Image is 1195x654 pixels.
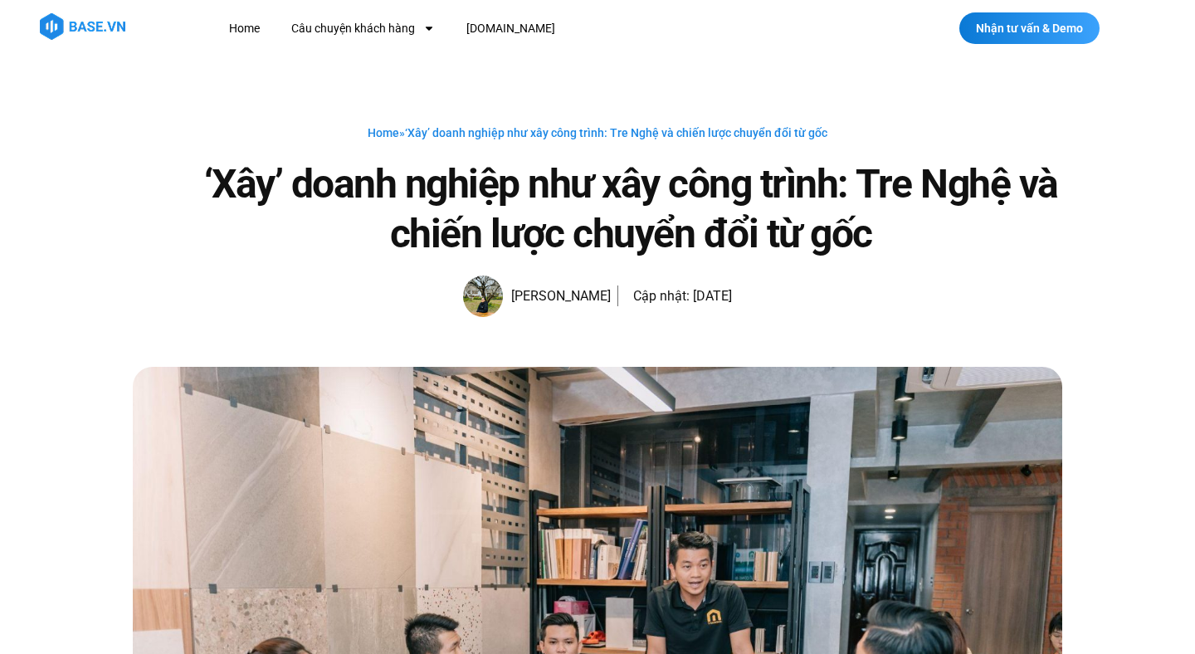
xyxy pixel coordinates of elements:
[368,126,399,139] a: Home
[199,159,1062,259] h1: ‘Xây’ doanh nghiệp như xây công trình: Tre Nghệ và chiến lược chuyển đổi từ gốc
[976,22,1083,34] span: Nhận tư vấn & Demo
[959,12,1100,44] a: Nhận tư vấn & Demo
[693,288,732,304] time: [DATE]
[633,288,690,304] span: Cập nhật:
[217,13,853,44] nav: Menu
[217,13,272,44] a: Home
[368,126,827,139] span: »
[463,276,611,317] a: Picture of Đoàn Đức [PERSON_NAME]
[463,276,503,317] img: Picture of Đoàn Đức
[503,285,611,308] span: [PERSON_NAME]
[279,13,447,44] a: Câu chuyện khách hàng
[405,126,827,139] span: ‘Xây’ doanh nghiệp như xây công trình: Tre Nghệ và chiến lược chuyển đổi từ gốc
[454,13,568,44] a: [DOMAIN_NAME]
